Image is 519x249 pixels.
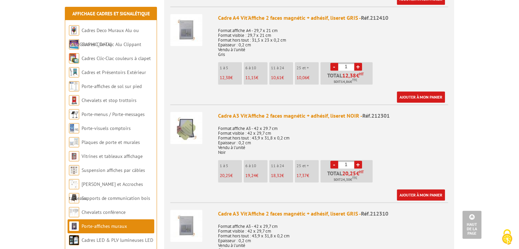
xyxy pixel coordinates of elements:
[69,53,79,63] img: Cadres Clic-Clac couleurs à clapet
[170,210,202,242] img: Cadre A3 Vit'Affiche 2 faces magnétic + adhésif, liseret GRIS
[218,24,448,57] p: Format affiche A4 - 29,7 x 21 cm Format visible : 29,7 x 21 cm Format hors tout : 31,5 x 23 x 0,2...
[218,210,448,218] div: Cadre A3 Vit'Affiche 2 faces magnétic + adhésif, liseret GRIS -
[245,173,268,178] p: €
[397,189,445,201] a: Ajouter à mon panier
[297,65,319,70] p: 25 et +
[82,69,146,75] a: Cadres et Présentoirs Extérieur
[297,75,307,80] span: 10,06
[82,195,150,201] a: Supports de communication bois
[220,173,230,178] span: 20,25
[69,81,79,91] img: Porte-affiches de sol sur pied
[69,165,79,175] img: Suspension affiches par câbles
[297,173,307,178] span: 17,37
[397,91,445,103] a: Ajouter à mon panier
[220,65,242,70] p: 1 à 5
[82,83,142,89] a: Porte-affiches de sol sur pied
[356,171,359,176] span: €
[82,209,126,215] a: Chevalets conférence
[170,14,202,46] img: Cadre A4 Vit'Affiche 2 faces magnétic + adhésif, liseret GRIS
[361,14,388,21] span: Réf.212410
[297,173,319,178] p: €
[359,72,364,76] sup: HT
[271,173,293,178] p: €
[342,171,356,176] span: 20,25
[271,163,293,168] p: 11 à 24
[245,75,268,80] p: €
[352,78,357,82] sup: TTC
[462,211,481,239] a: Haut de la page
[271,75,293,80] p: €
[322,73,373,85] p: Total
[354,63,362,71] a: +
[72,11,150,17] a: Affichage Cadres et Signalétique
[495,226,519,249] button: Cookies (fenêtre modale)
[354,161,362,169] a: +
[82,97,136,103] a: Chevalets et stop trottoirs
[362,112,390,119] span: Réf.212301
[69,109,79,119] img: Porte-menus / Porte-messages
[220,163,242,168] p: 1 à 5
[82,167,145,173] a: Suspension affiches par câbles
[69,235,79,245] img: Cadres LED & PLV lumineuses LED
[170,112,202,144] img: Cadre A3 Vit'Affiche 2 faces magnétic + adhésif, liseret NOIR
[69,179,79,189] img: Cimaises et Accroches tableaux
[69,95,79,105] img: Chevalets et stop trottoirs
[69,67,79,77] img: Cadres et Présentoirs Extérieur
[341,177,350,182] span: 24,30
[82,237,153,243] a: Cadres LED & PLV lumineuses LED
[245,75,256,80] span: 11,15
[361,210,388,217] span: Réf.212310
[82,41,141,47] a: Cadres Clic-Clac Alu Clippant
[334,177,357,182] span: Soit €
[218,14,448,22] div: Cadre A4 Vit'Affiche 2 faces magnétic + adhésif, liseret GRIS -
[69,137,79,147] img: Plaques de porte et murales
[271,75,282,80] span: 10,61
[342,73,356,78] span: 12,38
[82,111,145,117] a: Porte-menus / Porte-messages
[82,153,143,159] a: Vitrines et tableaux affichage
[271,173,282,178] span: 18,32
[322,171,373,182] p: Total
[82,139,140,145] a: Plaques de porte et murales
[82,125,131,131] a: Porte-visuels comptoirs
[220,75,242,80] p: €
[218,112,448,120] div: Cadre A3 Vit'Affiche 2 faces magnétic + adhésif, liseret NOIR -
[69,181,143,201] a: [PERSON_NAME] et Accroches tableaux
[334,79,357,85] span: Soit €
[297,75,319,80] p: €
[356,73,359,78] span: €
[82,55,151,61] a: Cadres Clic-Clac couleurs à clapet
[69,207,79,217] img: Chevalets conférence
[82,223,127,229] a: Porte-affiches muraux
[245,173,256,178] span: 19,24
[69,151,79,161] img: Vitrines et tableaux affichage
[352,176,357,180] sup: TTC
[218,121,448,155] p: Format affiche A3 - 42 x 29.7 cm Format visible : 42 x 29,7 cm Format hors tout : 43,9 x 31,8 x 0...
[69,221,79,231] img: Porte-affiches muraux
[220,75,230,80] span: 12,38
[499,229,516,246] img: Cookies (fenêtre modale)
[330,63,338,71] a: -
[69,27,139,47] a: Cadres Deco Muraux Alu ou [GEOGRAPHIC_DATA]
[330,161,338,169] a: -
[359,170,364,174] sup: HT
[69,123,79,133] img: Porte-visuels comptoirs
[220,173,242,178] p: €
[297,163,319,168] p: 25 et +
[245,163,268,168] p: 6 à 10
[245,65,268,70] p: 6 à 10
[69,25,79,35] img: Cadres Deco Muraux Alu ou Bois
[271,65,293,70] p: 11 à 24
[341,79,350,85] span: 14,86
